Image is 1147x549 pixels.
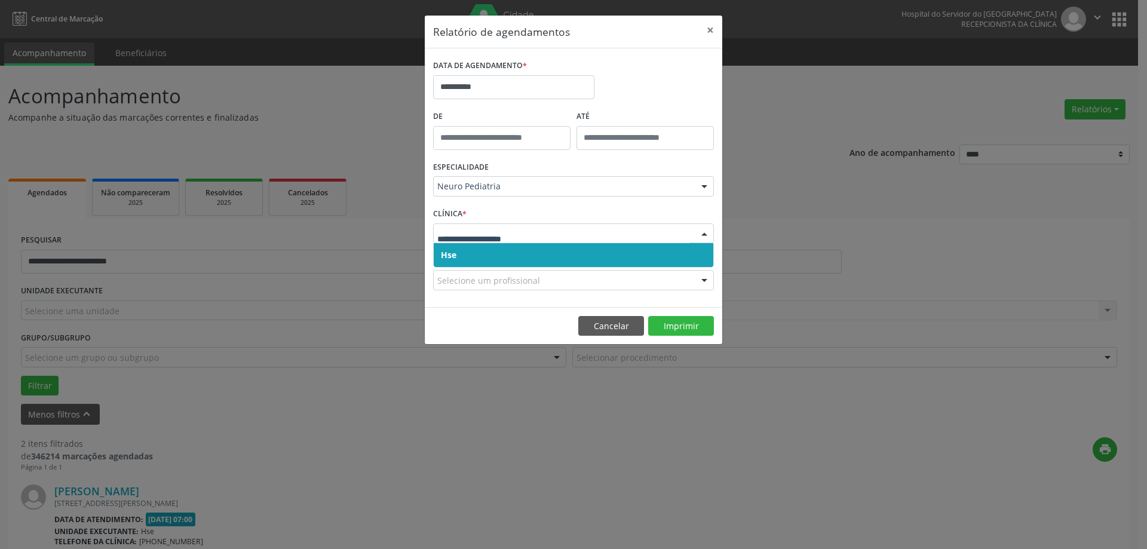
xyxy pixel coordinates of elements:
span: Neuro Pediatria [437,180,689,192]
label: CLÍNICA [433,205,467,223]
span: Hse [441,249,456,260]
label: ATÉ [576,108,714,126]
label: ESPECIALIDADE [433,158,489,177]
label: DATA DE AGENDAMENTO [433,57,527,75]
span: Selecione um profissional [437,274,540,287]
button: Close [698,16,722,45]
button: Cancelar [578,316,644,336]
label: De [433,108,571,126]
h5: Relatório de agendamentos [433,24,570,39]
button: Imprimir [648,316,714,336]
